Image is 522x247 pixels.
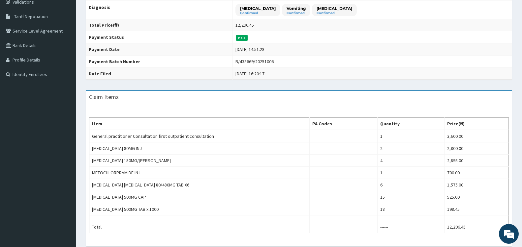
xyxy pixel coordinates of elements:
[89,221,310,233] td: Total
[377,130,444,142] td: 1
[89,179,310,191] td: [MEDICAL_DATA] [MEDICAL_DATA] 80/480MG TAB X6
[235,46,264,53] div: [DATE] 14:51:28
[235,70,264,77] div: [DATE] 16:20:17
[444,118,508,130] th: Price(₦)
[34,37,111,45] div: Chat with us now
[444,203,508,215] td: 198.45
[310,118,378,130] th: PA Codes
[444,221,508,233] td: 12,296.45
[86,19,233,31] th: Total Price(₦)
[444,155,508,167] td: 2,898.00
[377,179,444,191] td: 6
[235,58,274,65] div: B/438669/20251006
[240,12,276,15] small: Confirmed
[236,35,248,41] span: Paid
[89,118,310,130] th: Item
[444,191,508,203] td: 525.00
[235,22,254,28] div: 12,296.45
[3,180,126,203] textarea: Type your message and hit 'Enter'
[377,191,444,203] td: 15
[89,155,310,167] td: [MEDICAL_DATA] 150MG/[PERSON_NAME]
[108,3,124,19] div: Minimize live chat window
[89,203,310,215] td: [MEDICAL_DATA] 500MG TAB x 1000
[377,167,444,179] td: 1
[89,191,310,203] td: [MEDICAL_DATA] 500MG CAP
[89,142,310,155] td: [MEDICAL_DATA] 80MG INJ
[240,6,276,11] p: [MEDICAL_DATA]
[377,221,444,233] td: ------
[89,130,310,142] td: General practitioner Consultation first outpatient consultation
[444,130,508,142] td: 3,600.00
[86,1,233,19] th: Diagnosis
[12,33,27,49] img: d_794563401_company_1708531726252_794563401
[86,56,233,68] th: Payment Batch Number
[86,31,233,43] th: Payment Status
[377,203,444,215] td: 18
[287,12,306,15] small: Confirmed
[317,12,352,15] small: Confirmed
[86,68,233,80] th: Date Filed
[377,142,444,155] td: 2
[287,6,306,11] p: Vomiting
[444,179,508,191] td: 1,575.00
[377,155,444,167] td: 4
[317,6,352,11] p: [MEDICAL_DATA]
[444,167,508,179] td: 700.00
[38,83,91,149] span: We're online!
[89,94,119,100] h3: Claim Items
[14,13,48,19] span: Tariff Negotiation
[444,142,508,155] td: 2,800.00
[377,118,444,130] th: Quantity
[86,43,233,56] th: Payment Date
[89,167,310,179] td: METOCHLORPRAMIDE INJ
